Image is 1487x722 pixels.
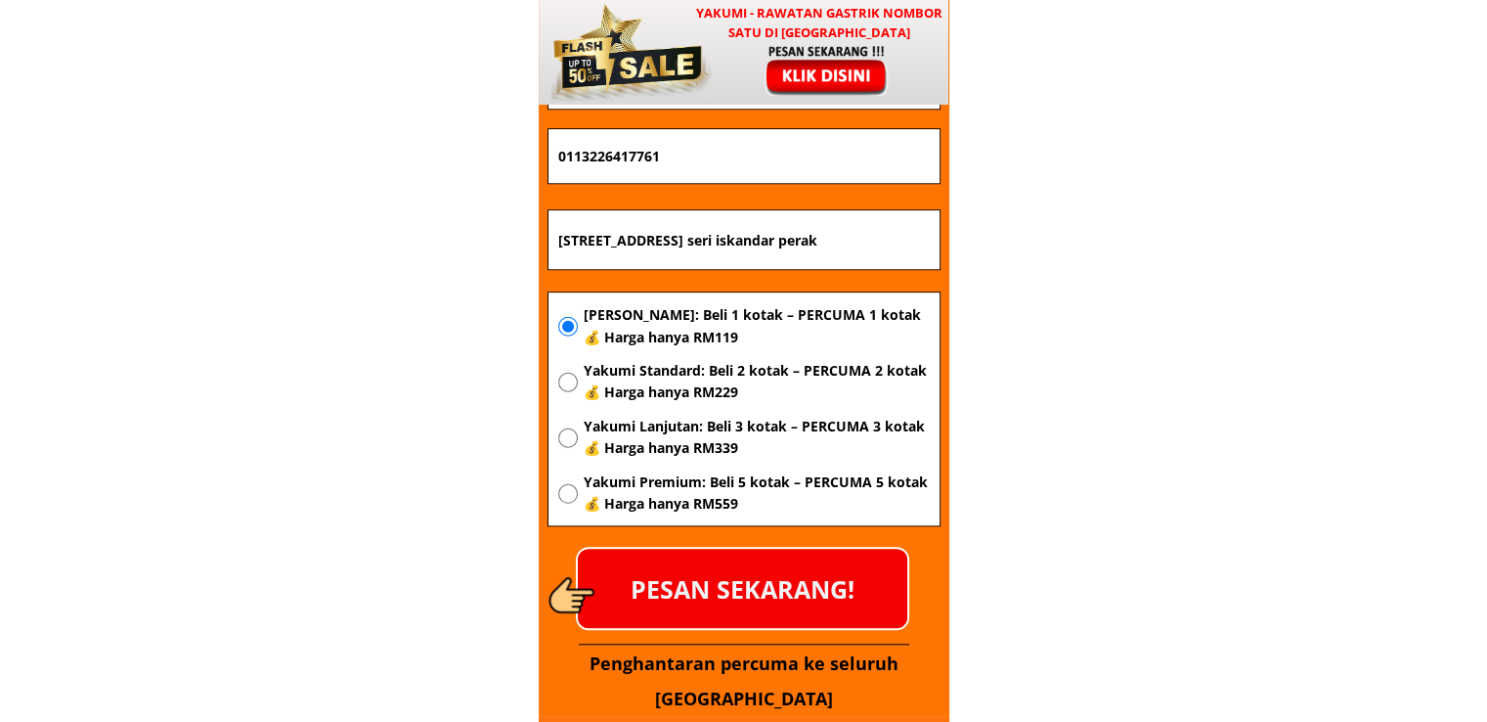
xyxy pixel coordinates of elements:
input: Nombor Telefon Bimbit [553,129,935,184]
p: PESAN SEKARANG! [578,549,907,628]
span: Yakumi Premium: Beli 5 kotak – PERCUMA 5 kotak 💰 Harga hanya RM559 [583,472,929,516]
span: Yakumi Lanjutan: Beli 3 kotak – PERCUMA 3 kotak 💰 Harga hanya RM339 [583,416,929,460]
h3: YAKUMI - Rawatan Gastrik Nombor Satu di [GEOGRAPHIC_DATA] [691,3,947,44]
span: [PERSON_NAME]: Beli 1 kotak – PERCUMA 1 kotak 💰 Harga hanya RM119 [583,304,929,348]
input: Alamat [553,210,935,269]
span: Yakumi Standard: Beli 2 kotak – PERCUMA 2 kotak 💰 Harga hanya RM229 [583,360,929,404]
